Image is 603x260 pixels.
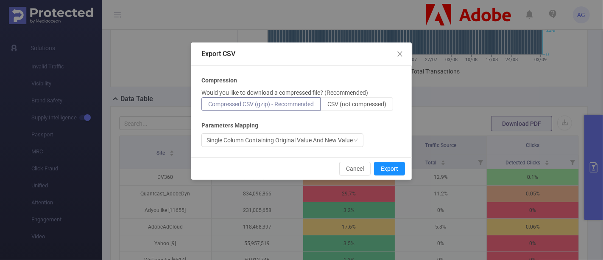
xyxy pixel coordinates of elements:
[201,76,237,85] b: Compression
[396,51,403,57] i: icon: close
[327,101,386,107] span: CSV (not compressed)
[201,49,402,59] div: Export CSV
[388,42,412,66] button: Close
[207,134,353,147] div: Single Column Containing Original Value And New Value
[201,88,368,97] p: Would you like to download a compressed file? (Recommended)
[201,121,258,130] b: Parameters Mapping
[208,101,314,107] span: Compressed CSV (gzip) - Recommended
[353,138,358,144] i: icon: down
[374,162,405,175] button: Export
[339,162,371,175] button: Cancel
